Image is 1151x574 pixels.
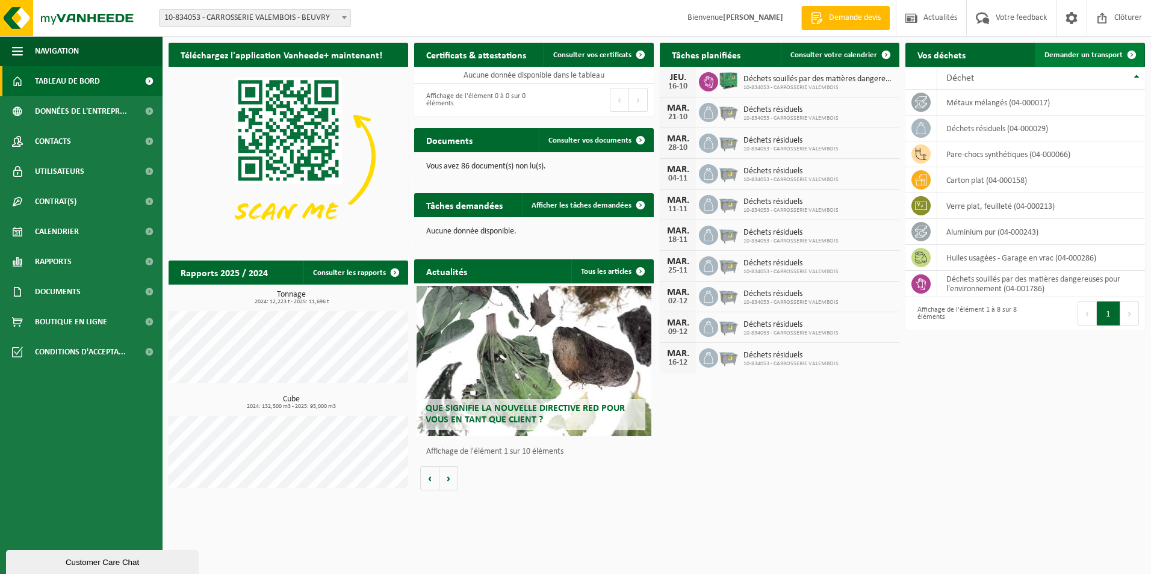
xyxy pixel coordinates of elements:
[743,351,839,360] span: Déchets résiduels
[743,238,839,245] span: 10-834053 - CARROSSERIE VALEMBOIS
[666,113,690,122] div: 21-10
[426,162,642,171] p: Vous avez 86 document(s) non lu(s).
[666,134,690,144] div: MAR.
[718,255,739,275] img: WB-2500-GAL-GY-01
[169,261,280,284] h2: Rapports 2025 / 2024
[743,299,839,306] span: 10-834053 - CARROSSERIE VALEMBOIS
[781,43,898,67] a: Consulter votre calendrier
[946,73,974,83] span: Déchet
[826,12,884,24] span: Demande devis
[937,219,1145,245] td: aluminium pur (04-000243)
[666,144,690,152] div: 28-10
[1044,51,1123,59] span: Demander un transport
[35,247,72,277] span: Rapports
[743,330,839,337] span: 10-834053 - CARROSSERIE VALEMBOIS
[426,227,642,236] p: Aucune donnée disponible.
[743,320,839,330] span: Déchets résiduels
[666,165,690,174] div: MAR.
[35,96,127,126] span: Données de l'entrepr...
[937,245,1145,271] td: huiles usagées - Garage en vrac (04-000286)
[35,36,79,66] span: Navigation
[743,167,839,176] span: Déchets résiduels
[35,277,81,307] span: Documents
[790,51,877,59] span: Consulter votre calendrier
[743,207,839,214] span: 10-834053 - CARROSSERIE VALEMBOIS
[666,174,690,183] div: 04-11
[175,404,408,410] span: 2024: 132,500 m3 - 2025: 95,000 m3
[937,167,1145,193] td: carton plat (04-000158)
[417,286,651,436] a: Que signifie la nouvelle directive RED pour vous en tant que client ?
[743,146,839,153] span: 10-834053 - CARROSSERIE VALEMBOIS
[414,43,538,66] h2: Certificats & attestations
[1097,301,1120,326] button: 1
[723,13,783,22] strong: [PERSON_NAME]
[743,105,839,115] span: Déchets résiduels
[937,141,1145,167] td: pare-chocs synthétiques (04-000066)
[414,259,479,283] h2: Actualités
[666,226,690,236] div: MAR.
[666,328,690,336] div: 09-12
[35,307,107,337] span: Boutique en ligne
[303,261,407,285] a: Consulter les rapports
[743,136,839,146] span: Déchets résiduels
[743,259,839,268] span: Déchets résiduels
[718,285,739,306] img: WB-2500-GAL-GY-01
[743,197,839,207] span: Déchets résiduels
[937,193,1145,219] td: verre plat, feuilleté (04-000213)
[743,176,839,184] span: 10-834053 - CARROSSERIE VALEMBOIS
[660,43,752,66] h2: Tâches planifiées
[414,128,485,152] h2: Documents
[160,10,350,26] span: 10-834053 - CARROSSERIE VALEMBOIS - BEUVRY
[532,202,631,209] span: Afficher les tâches demandées
[571,259,653,283] a: Tous les articles
[666,267,690,275] div: 25-11
[801,6,890,30] a: Demande devis
[666,196,690,205] div: MAR.
[35,156,84,187] span: Utilisateurs
[937,116,1145,141] td: déchets résiduels (04-000029)
[718,316,739,336] img: WB-2500-GAL-GY-01
[743,360,839,368] span: 10-834053 - CARROSSERIE VALEMBOIS
[426,448,648,456] p: Affichage de l'élément 1 sur 10 éléments
[718,162,739,183] img: WB-2500-GAL-GY-01
[426,404,625,425] span: Que signifie la nouvelle directive RED pour vous en tant que client ?
[743,115,839,122] span: 10-834053 - CARROSSERIE VALEMBOIS
[610,88,629,112] button: Previous
[553,51,631,59] span: Consulter vos certificats
[414,193,515,217] h2: Tâches demandées
[1035,43,1144,67] a: Demander un transport
[175,299,408,305] span: 2024: 12,223 t - 2025: 11,696 t
[666,349,690,359] div: MAR.
[35,126,71,156] span: Contacts
[35,217,79,247] span: Calendrier
[35,187,76,217] span: Contrat(s)
[629,88,648,112] button: Next
[35,337,126,367] span: Conditions d'accepta...
[743,289,839,299] span: Déchets résiduels
[539,128,653,152] a: Consulter vos documents
[414,67,654,84] td: Aucune donnée disponible dans le tableau
[439,466,458,490] button: Volgende
[169,67,408,247] img: Download de VHEPlus App
[548,137,631,144] span: Consulter vos documents
[666,73,690,82] div: JEU.
[937,271,1145,297] td: déchets souillés par des matières dangereuses pour l'environnement (04-001786)
[743,268,839,276] span: 10-834053 - CARROSSERIE VALEMBOIS
[666,205,690,214] div: 11-11
[169,43,394,66] h2: Téléchargez l'application Vanheede+ maintenant!
[911,300,1019,327] div: Affichage de l'élément 1 à 8 sur 8 éléments
[175,291,408,305] h3: Tonnage
[718,132,739,152] img: WB-2500-GAL-GY-01
[1120,301,1139,326] button: Next
[743,84,893,91] span: 10-834053 - CARROSSERIE VALEMBOIS
[666,103,690,113] div: MAR.
[666,288,690,297] div: MAR.
[1078,301,1097,326] button: Previous
[420,466,439,490] button: Vorige
[35,66,100,96] span: Tableau de bord
[666,297,690,306] div: 02-12
[937,90,1145,116] td: métaux mélangés (04-000017)
[718,101,739,122] img: WB-2500-GAL-GY-01
[6,548,201,574] iframe: chat widget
